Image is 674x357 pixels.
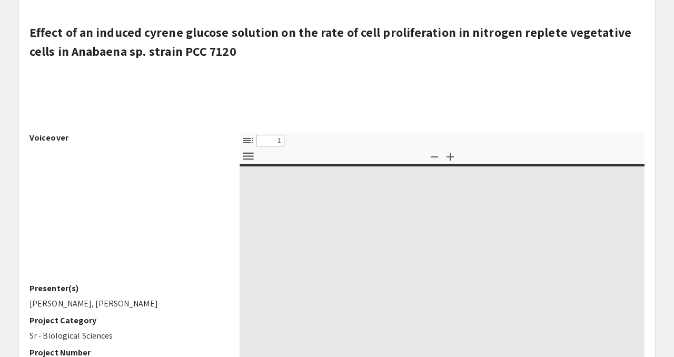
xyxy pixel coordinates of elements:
input: Page [256,135,284,146]
iframe: YouTube video player [29,147,224,283]
button: Tools [239,148,257,164]
p: [PERSON_NAME], [PERSON_NAME] [29,297,224,310]
h2: Project Category [29,315,224,325]
h2: Presenter(s) [29,283,224,293]
button: Zoom In [441,148,459,164]
button: Zoom Out [425,148,443,164]
p: Sr - Biological Sciences [29,330,224,342]
strong: Effect of an induced cyrene glucose solution on the rate of cell proliferation in nitrogen replet... [29,24,631,60]
button: Toggle Sidebar [239,133,257,148]
h2: Voiceover [29,133,224,143]
iframe: Chat [8,310,45,349]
